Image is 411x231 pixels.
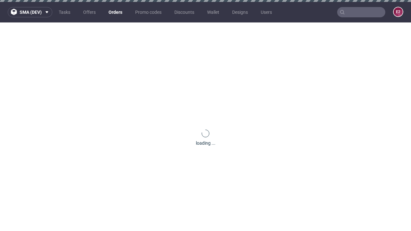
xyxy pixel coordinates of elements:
a: Promo codes [131,7,165,17]
a: Wallet [203,7,223,17]
figcaption: e2 [394,7,403,16]
span: sma (dev) [20,10,42,14]
button: sma (dev) [8,7,52,17]
div: loading ... [196,140,215,146]
a: Offers [79,7,100,17]
a: Tasks [55,7,74,17]
a: Designs [228,7,252,17]
a: Discounts [171,7,198,17]
a: Users [257,7,276,17]
a: Orders [105,7,126,17]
